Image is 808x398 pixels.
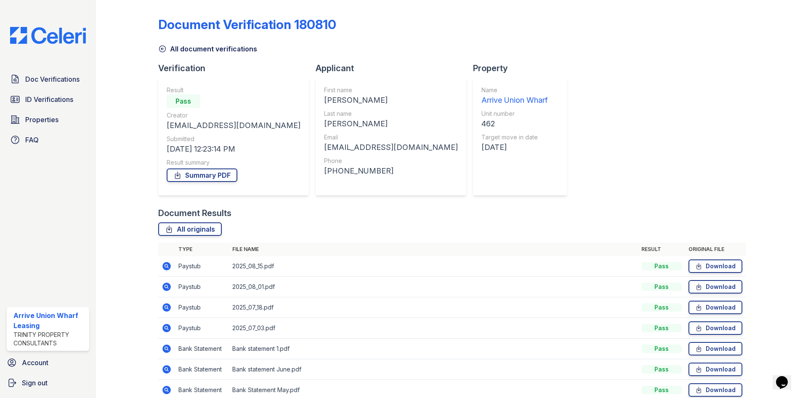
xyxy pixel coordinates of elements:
div: Verification [158,62,316,74]
div: Pass [167,94,200,108]
div: [DATE] [481,142,548,153]
div: Document Results [158,207,231,219]
div: [EMAIL_ADDRESS][DOMAIN_NAME] [167,120,300,131]
span: Properties [25,115,58,125]
div: Arrive Union Wharf Leasing [13,310,86,331]
div: Pass [641,386,682,394]
td: Bank statement 1.pdf [229,339,638,359]
a: Account [3,354,93,371]
div: Pass [641,283,682,291]
a: Download [688,321,742,335]
a: Download [688,342,742,355]
div: [PERSON_NAME] [324,94,458,106]
div: Applicant [316,62,473,74]
div: [PHONE_NUMBER] [324,165,458,177]
div: Email [324,133,458,142]
td: 2025_07_03.pdf [229,318,638,339]
th: Original file [685,243,746,256]
div: Pass [641,303,682,312]
div: Last name [324,110,458,118]
a: Name Arrive Union Wharf [481,86,548,106]
a: Download [688,383,742,397]
div: Creator [167,111,300,120]
td: Paystub [175,297,229,318]
td: Paystub [175,277,229,297]
div: Pass [641,365,682,374]
a: Download [688,301,742,314]
div: Trinity Property Consultants [13,331,86,347]
div: Pass [641,345,682,353]
div: [EMAIL_ADDRESS][DOMAIN_NAME] [324,142,458,153]
div: [DATE] 12:23:14 PM [167,143,300,155]
a: FAQ [7,131,89,148]
a: All document verifications [158,44,257,54]
td: 2025_08_15.pdf [229,256,638,277]
td: Bank Statement [175,359,229,380]
div: Result [167,86,300,94]
a: Sign out [3,374,93,391]
th: Type [175,243,229,256]
div: Unit number [481,110,548,118]
td: Bank Statement [175,339,229,359]
a: Download [688,363,742,376]
td: Bank statement June.pdf [229,359,638,380]
div: First name [324,86,458,94]
td: 2025_07_18.pdf [229,297,638,318]
div: Arrive Union Wharf [481,94,548,106]
td: 2025_08_01.pdf [229,277,638,297]
span: FAQ [25,135,39,145]
a: All originals [158,222,222,236]
span: Doc Verifications [25,74,80,84]
div: Submitted [167,135,300,143]
th: Result [638,243,685,256]
a: Download [688,280,742,294]
span: Account [22,358,48,368]
div: Property [473,62,574,74]
a: Download [688,259,742,273]
div: Pass [641,262,682,270]
div: Target move in date [481,133,548,142]
div: 462 [481,118,548,130]
a: Summary PDF [167,168,237,182]
td: Paystub [175,318,229,339]
iframe: chat widget [773,364,800,390]
div: Pass [641,324,682,332]
div: Phone [324,157,458,165]
span: Sign out [22,378,48,388]
th: File name [229,243,638,256]
a: Properties [7,111,89,128]
div: Document Verification 180810 [158,17,336,32]
span: ID Verifications [25,94,73,104]
td: Paystub [175,256,229,277]
img: CE_Logo_Blue-a8612792a0a2168367f1c8372b55b34899dd931a85d93a1a3d3e32e68fde9ad4.png [3,27,93,44]
a: ID Verifications [7,91,89,108]
div: Result summary [167,158,300,167]
a: Doc Verifications [7,71,89,88]
div: Name [481,86,548,94]
div: [PERSON_NAME] [324,118,458,130]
